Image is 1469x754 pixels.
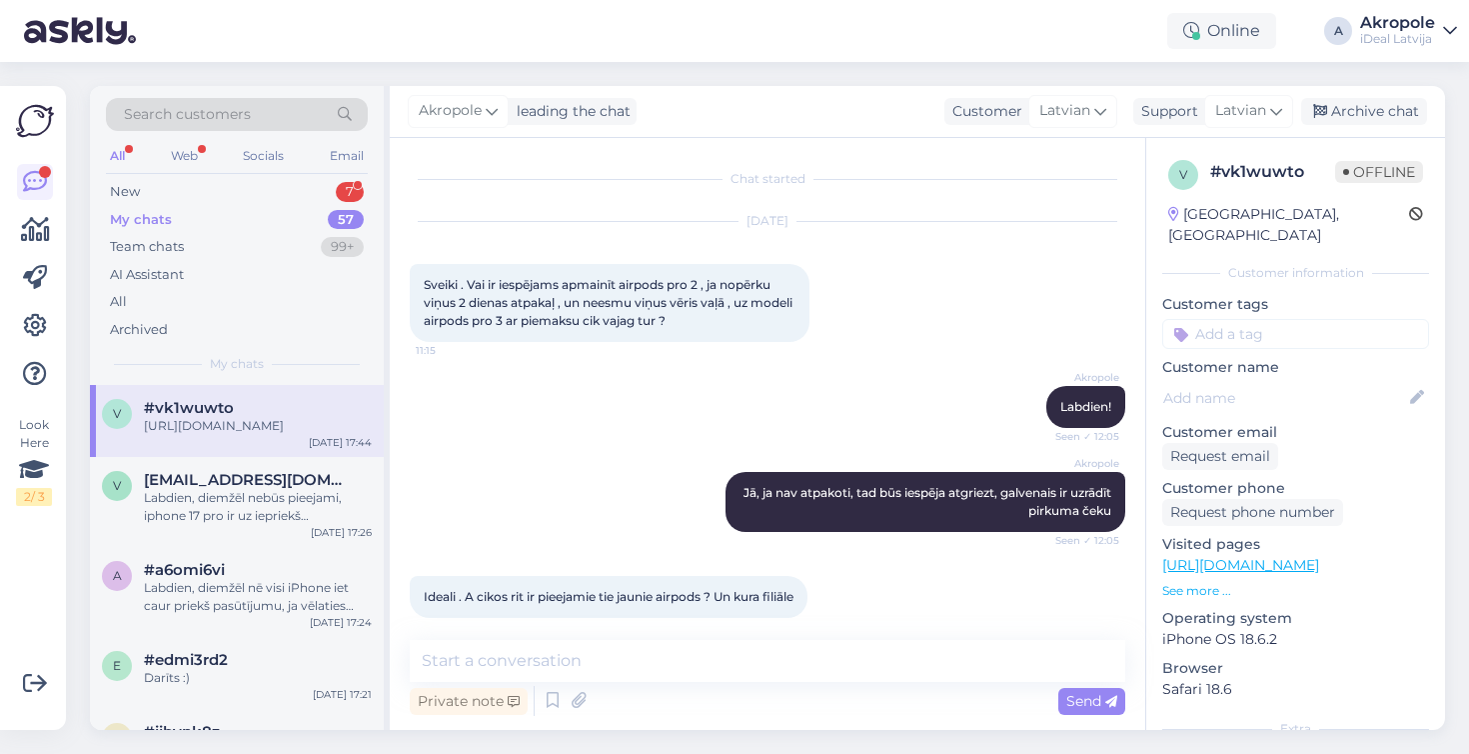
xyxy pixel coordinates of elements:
[416,619,491,634] span: 12:29
[336,182,364,202] div: 7
[1162,422,1429,443] p: Customer email
[1060,399,1111,414] span: Labdien!
[113,406,121,421] span: v
[1133,101,1198,122] div: Support
[313,687,372,702] div: [DATE] 17:21
[144,471,352,489] span: vsconnti@gmail.com
[1044,533,1119,548] span: Seen ✓ 12:05
[416,343,491,358] span: 11:15
[310,615,372,630] div: [DATE] 17:24
[110,237,184,257] div: Team chats
[16,102,54,140] img: Askly Logo
[144,561,225,579] span: #a6omi6vi
[410,688,528,715] div: Private note
[1162,478,1429,499] p: Customer phone
[1039,100,1090,122] span: Latvian
[743,485,1114,518] span: Jā, ja nav atpakoti, tad būs iespēja atgriezt, galvenais ir uzrādīt pirkuma čeku
[1162,608,1429,629] p: Operating system
[110,210,172,230] div: My chats
[210,355,264,373] span: My chats
[1163,387,1406,409] input: Add name
[110,265,184,285] div: AI Assistant
[1162,357,1429,378] p: Customer name
[110,292,127,312] div: All
[1360,31,1435,47] div: iDeal Latvija
[16,416,52,506] div: Look Here
[106,143,129,169] div: All
[1179,167,1187,182] span: v
[326,143,368,169] div: Email
[1162,658,1429,679] p: Browser
[144,489,372,525] div: Labdien, diemžēl nebūs pieejami, iphone 17 pro ir uz iepriekš pasūtījumiem
[1167,13,1276,49] div: Online
[1162,264,1429,282] div: Customer information
[1360,15,1457,47] a: AkropoleiDeal Latvija
[144,651,228,669] span: #edmi3rd2
[1210,160,1335,184] div: # vk1wuwto
[144,399,234,417] span: #vk1wuwto
[944,101,1022,122] div: Customer
[1044,429,1119,444] span: Seen ✓ 12:05
[410,170,1125,188] div: Chat started
[144,723,220,741] span: #iibvnk8z
[424,277,795,328] span: Sveiki . Vai ir iespējams apmainīt airpods pro 2 , ja nopērku viņus 2 dienas atpakaļ , un neesmu ...
[16,488,52,506] div: 2 / 3
[1162,499,1343,526] div: Request phone number
[410,212,1125,230] div: [DATE]
[113,478,121,493] span: v
[509,101,631,122] div: leading the chat
[1044,456,1119,471] span: Akropole
[1162,582,1429,600] p: See more ...
[309,435,372,450] div: [DATE] 17:44
[1162,556,1319,574] a: [URL][DOMAIN_NAME]
[1066,692,1117,710] span: Send
[1335,161,1423,183] span: Offline
[1162,534,1429,555] p: Visited pages
[110,182,140,202] div: New
[1324,17,1352,45] div: A
[1162,294,1429,315] p: Customer tags
[144,417,372,435] div: [URL][DOMAIN_NAME]
[144,669,372,687] div: Darīts :)
[1215,100,1266,122] span: Latvian
[424,589,793,604] span: Ideali . A cikos rit ir pieejamie tie jaunie airpods ? Un kura filiāle
[124,104,251,125] span: Search customers
[1301,98,1427,125] div: Archive chat
[1162,629,1429,650] p: iPhone OS 18.6.2
[144,579,372,615] div: Labdien, diemžēl nē visi iPhone iet caur priekš pasūtījumu, ja vēlaties mēs varam izveidot jums p...
[113,658,121,673] span: e
[1044,370,1119,385] span: Akropole
[328,210,364,230] div: 57
[311,525,372,540] div: [DATE] 17:26
[110,320,168,340] div: Archived
[1360,15,1435,31] div: Akropole
[1162,679,1429,700] p: Safari 18.6
[167,143,202,169] div: Web
[239,143,288,169] div: Socials
[1162,443,1278,470] div: Request email
[321,237,364,257] div: 99+
[1162,720,1429,738] div: Extra
[113,568,122,583] span: a
[419,100,482,122] span: Akropole
[1168,204,1409,246] div: [GEOGRAPHIC_DATA], [GEOGRAPHIC_DATA]
[1162,319,1429,349] input: Add a tag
